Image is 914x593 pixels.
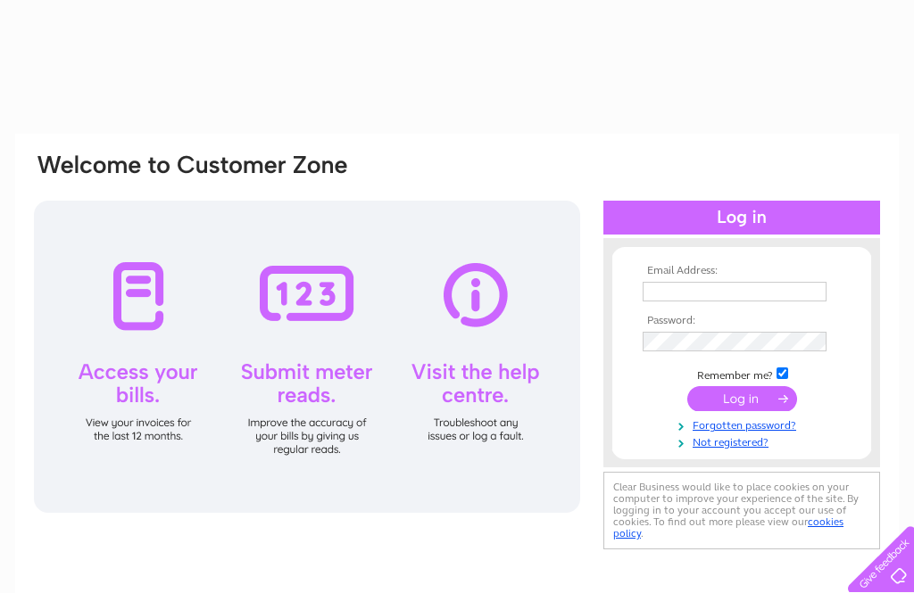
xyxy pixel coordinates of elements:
[643,432,845,449] a: Not registered?
[638,365,845,383] td: Remember me?
[687,386,797,411] input: Submit
[638,315,845,327] th: Password:
[603,472,880,549] div: Clear Business would like to place cookies on your computer to improve your experience of the sit...
[643,416,845,432] a: Forgotten password?
[638,265,845,277] th: Email Address:
[613,515,843,539] a: cookies policy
